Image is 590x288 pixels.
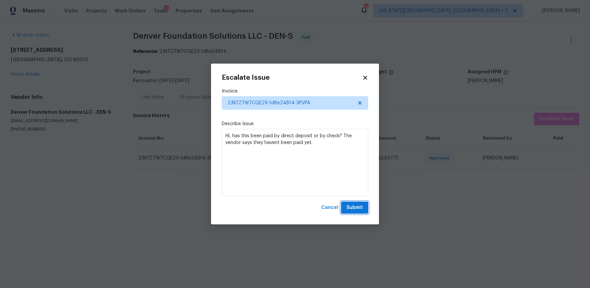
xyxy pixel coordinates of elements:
span: 2JN7Z7W7CQE2X-1d8e248f4-3PVPA [227,100,353,106]
button: Submit [341,202,368,214]
label: Describe Issue [222,120,368,127]
span: Cancel [321,204,338,212]
textarea: Hi, has this been paid by direct deposit or by check? The vendor says they havent been paid yet. [222,129,368,196]
span: Submit [346,204,363,212]
button: Cancel [319,202,341,214]
label: Invoice [222,88,368,95]
h2: Escalate Issue [222,74,362,81]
